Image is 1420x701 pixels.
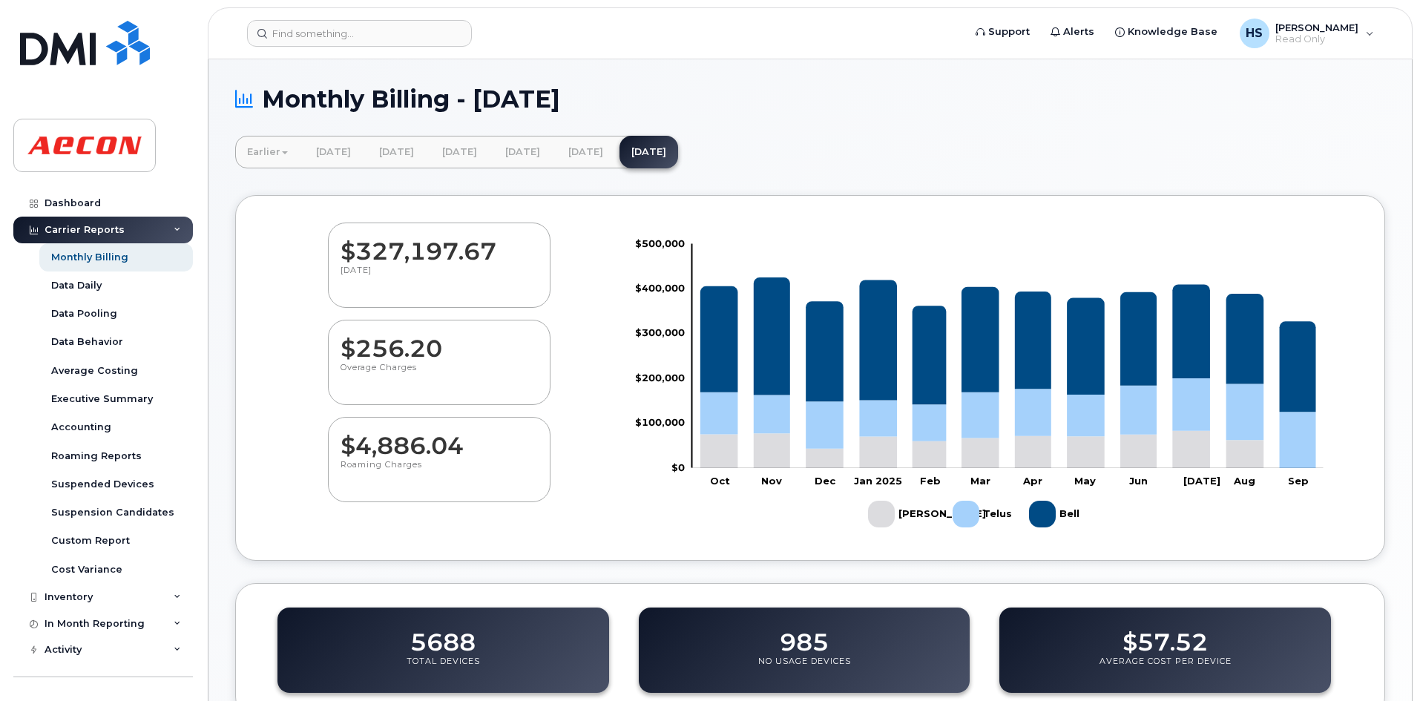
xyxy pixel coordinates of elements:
[671,461,685,473] tspan: $0
[1022,474,1042,486] tspan: Apr
[430,136,489,168] a: [DATE]
[780,614,829,656] dd: 985
[341,362,538,389] p: Overage Charges
[710,474,730,486] tspan: Oct
[235,136,300,168] a: Earlier
[635,416,685,428] tspan: $100,000
[1233,474,1255,486] tspan: Aug
[1099,656,1232,682] p: Average Cost Per Device
[953,495,1014,533] g: Telus
[619,136,678,168] a: [DATE]
[341,265,538,292] p: [DATE]
[635,371,685,383] tspan: $200,000
[304,136,363,168] a: [DATE]
[1074,474,1096,486] tspan: May
[235,86,1385,112] h1: Monthly Billing - [DATE]
[1129,474,1148,486] tspan: Jun
[635,326,685,338] tspan: $300,000
[341,223,538,265] dd: $327,197.67
[556,136,615,168] a: [DATE]
[635,282,685,294] tspan: $400,000
[341,418,538,459] dd: $4,886.04
[700,378,1316,468] g: Telus
[1122,614,1208,656] dd: $57.52
[970,474,990,486] tspan: Mar
[341,320,538,362] dd: $256.20
[1183,474,1220,486] tspan: [DATE]
[761,474,782,486] tspan: Nov
[341,459,538,486] p: Roaming Charges
[407,656,480,682] p: Total Devices
[758,656,851,682] p: No Usage Devices
[700,277,1316,412] g: Bell
[635,237,685,249] tspan: $500,000
[815,474,836,486] tspan: Dec
[700,430,1316,467] g: Rogers
[868,495,1083,533] g: Legend
[854,474,902,486] tspan: Jan 2025
[410,614,476,656] dd: 5688
[635,237,1324,533] g: Chart
[367,136,426,168] a: [DATE]
[493,136,552,168] a: [DATE]
[1029,495,1083,533] g: Bell
[920,474,941,486] tspan: Feb
[868,495,986,533] g: Rogers
[1288,474,1309,486] tspan: Sep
